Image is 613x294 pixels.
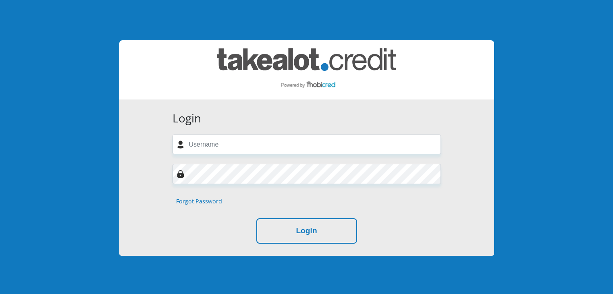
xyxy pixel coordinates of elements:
button: Login [256,218,357,244]
a: Forgot Password [176,197,222,206]
h3: Login [172,112,441,125]
img: Image [177,170,185,178]
img: takealot_credit logo [217,48,396,91]
img: user-icon image [177,141,185,149]
input: Username [172,135,441,154]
